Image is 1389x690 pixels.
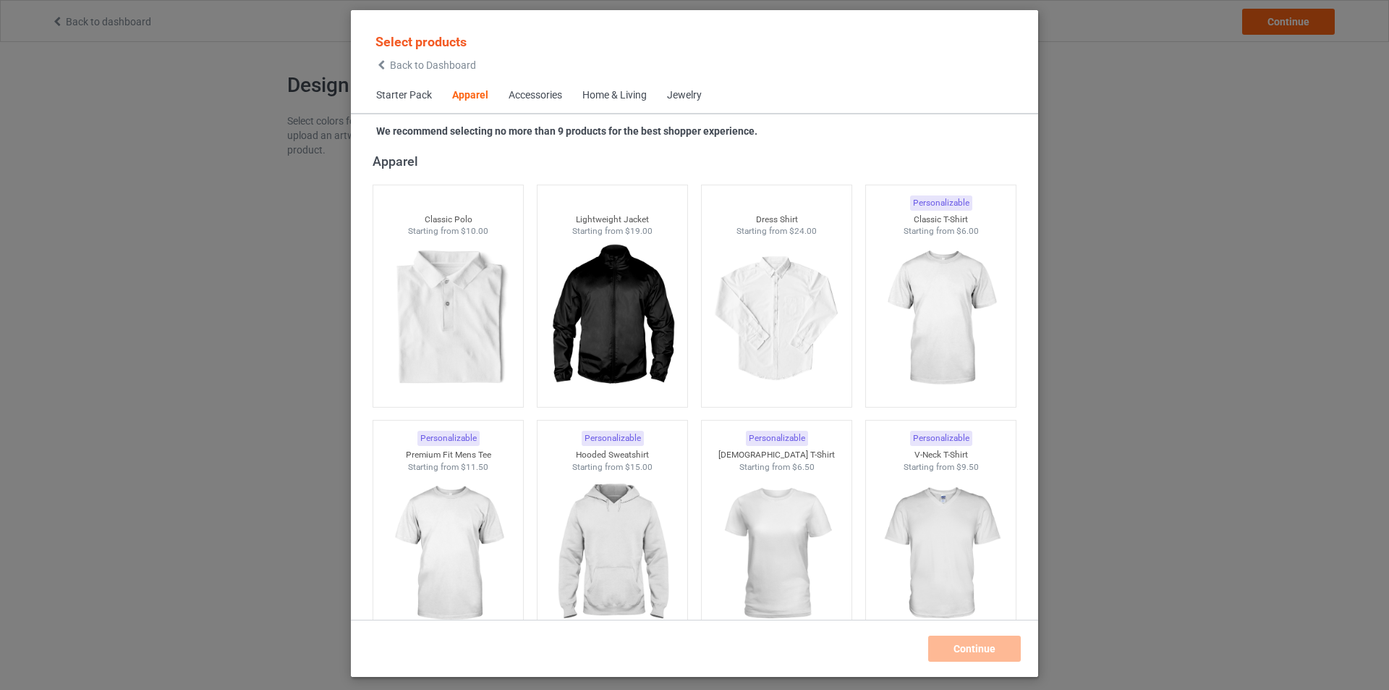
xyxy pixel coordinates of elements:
div: Classic T-Shirt [866,214,1016,226]
span: $15.00 [625,462,653,472]
strong: We recommend selecting no more than 9 products for the best shopper experience. [376,125,757,137]
img: regular.jpg [548,473,677,635]
img: regular.jpg [712,473,841,635]
div: Starting from [702,225,852,237]
div: Starting from [866,461,1016,474]
div: Starting from [538,225,688,237]
div: Personalizable [910,431,972,446]
span: $6.00 [956,226,979,236]
div: Premium Fit Mens Tee [373,449,524,461]
span: Starter Pack [366,78,442,113]
div: [DEMOGRAPHIC_DATA] T-Shirt [702,449,852,461]
img: regular.jpg [383,237,513,400]
div: Hooded Sweatshirt [538,449,688,461]
img: regular.jpg [383,473,513,635]
div: Starting from [373,461,524,474]
img: regular.jpg [876,473,1006,635]
div: Dress Shirt [702,214,852,226]
span: Select products [375,34,467,49]
span: $9.50 [956,462,979,472]
div: Personalizable [582,431,644,446]
span: $19.00 [625,226,653,236]
span: $11.50 [461,462,488,472]
div: Personalizable [746,431,808,446]
div: Home & Living [582,88,647,103]
div: Lightweight Jacket [538,214,688,226]
div: Apparel [373,153,1023,169]
div: Starting from [373,225,524,237]
div: Classic Polo [373,214,524,226]
div: Starting from [866,225,1016,237]
div: Apparel [452,88,488,103]
div: Starting from [538,461,688,474]
div: Jewelry [667,88,702,103]
span: $10.00 [461,226,488,236]
img: regular.jpg [712,237,841,400]
img: regular.jpg [876,237,1006,400]
span: $6.50 [792,462,815,472]
div: Starting from [702,461,852,474]
div: V-Neck T-Shirt [866,449,1016,461]
div: Personalizable [910,195,972,211]
span: $24.00 [789,226,817,236]
div: Accessories [509,88,562,103]
div: Personalizable [417,431,480,446]
span: Back to Dashboard [390,59,476,71]
img: regular.jpg [548,237,677,400]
